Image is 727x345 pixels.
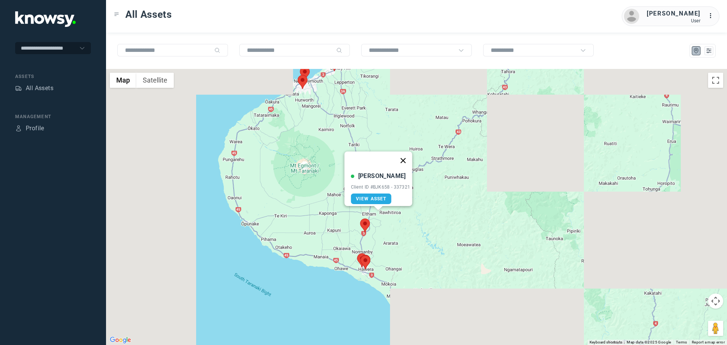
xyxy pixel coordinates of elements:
a: View Asset [351,194,392,204]
button: Show street map [110,73,136,88]
button: Close [394,151,412,170]
a: Report a map error [692,340,725,344]
div: Management [15,113,91,120]
img: avatar.png [624,9,639,24]
div: Map [693,47,700,54]
span: View Asset [356,196,387,201]
div: All Assets [26,84,53,93]
button: Keyboard shortcuts [590,340,622,345]
span: All Assets [125,8,172,21]
div: Search [336,47,342,53]
div: [PERSON_NAME] [358,172,406,181]
tspan: ... [708,13,716,19]
button: Drag Pegman onto the map to open Street View [708,321,723,336]
div: List [705,47,712,54]
div: Assets [15,73,91,80]
div: [PERSON_NAME] [647,9,700,18]
div: User [647,18,700,23]
div: Assets [15,85,22,92]
div: Client ID #BJK658 - 337321 [351,184,410,190]
button: Map camera controls [708,293,723,309]
div: Search [214,47,220,53]
a: Open this area in Google Maps (opens a new window) [108,335,133,345]
a: Terms (opens in new tab) [676,340,687,344]
div: : [708,11,717,22]
a: ProfileProfile [15,124,44,133]
button: Toggle fullscreen view [708,73,723,88]
button: Show satellite imagery [136,73,174,88]
a: AssetsAll Assets [15,84,53,93]
div: Profile [26,124,44,133]
img: Google [108,335,133,345]
img: Application Logo [15,11,76,27]
div: Profile [15,125,22,132]
span: Map data ©2025 Google [627,340,671,344]
div: : [708,11,717,20]
div: Toggle Menu [114,12,119,17]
